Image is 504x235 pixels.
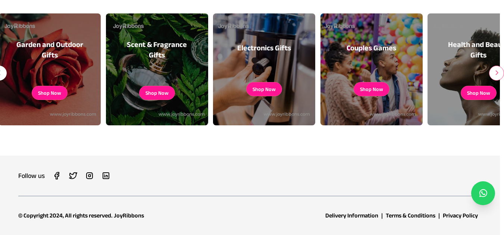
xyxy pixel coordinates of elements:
a: Shop Now [32,86,68,100]
h3: Garden and Outdoor Gifts [14,39,85,60]
div: © Copyright 2024, All rights reserved. JoyRibbons [18,211,144,220]
button: Shop Now [467,89,490,97]
button: Shop Now [253,85,276,93]
a: Shop Now [246,82,282,96]
h3: Follow us [18,170,45,181]
h3: Couples Games [347,43,396,53]
div: | [381,211,383,220]
a: Shop Now [139,86,175,100]
button: Shop Now [360,85,383,93]
a: Privacy Policy [443,212,478,219]
button: Shop Now [145,89,169,97]
a: Shop Now [461,86,497,100]
div: | [438,211,440,220]
a: Shop Now [354,82,389,96]
h3: Electronics Gifts [237,43,291,53]
h3: Scent & Fragrance Gifts [121,39,193,60]
a: Terms & Conditions [386,212,435,219]
a: Delivery Information [325,212,378,219]
button: Shop Now [38,89,61,97]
